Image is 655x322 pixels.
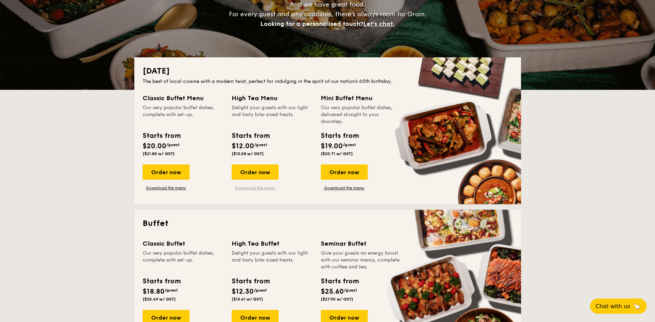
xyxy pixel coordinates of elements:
span: /guest [254,288,267,293]
div: Order now [143,164,190,180]
div: Delight your guests with our light and tasty bite-sized treats. [232,250,312,271]
h2: Buffet [143,218,513,229]
div: Our very popular buffet dishes, delivered straight to your doorstep. [321,104,402,125]
span: Let's chat. [363,20,395,28]
span: $12.00 [232,142,254,150]
span: ($13.41 w/ GST) [232,297,263,302]
a: Download the menu [143,185,190,191]
span: ($13.08 w/ GST) [232,151,264,156]
div: Our very popular buffet dishes, complete with set-up. [143,250,223,271]
div: Mini Buffet Menu [321,93,402,103]
div: High Tea Buffet [232,239,312,248]
div: Order now [232,164,279,180]
div: Classic Buffet Menu [143,93,223,103]
span: $19.00 [321,142,343,150]
div: Starts from [321,276,358,286]
div: Order now [321,164,368,180]
div: Starts from [232,276,269,286]
span: /guest [166,142,180,147]
span: $12.30 [232,287,254,296]
div: Starts from [143,276,180,286]
span: Chat with us [596,303,630,310]
div: Our very popular buffet dishes, complete with set-up. [143,104,223,125]
a: Download the menu [232,185,279,191]
span: /guest [343,142,356,147]
span: $25.60 [321,287,344,296]
div: Classic Buffet [143,239,223,248]
span: ($20.49 w/ GST) [143,297,176,302]
span: /guest [344,288,357,293]
span: And we have great food. For every guest and any occasion, there’s always room for Grain. [229,1,426,28]
div: The best of local cuisine with a modern twist, perfect for indulging in the spirit of our nation’... [143,78,513,85]
div: Starts from [232,131,269,141]
span: /guest [254,142,267,147]
div: Delight your guests with our light and tasty bite-sized treats. [232,104,312,125]
span: $20.00 [143,142,166,150]
span: ($20.71 w/ GST) [321,151,353,156]
span: ($27.90 w/ GST) [321,297,353,302]
span: Looking for a personalised touch? [260,20,363,28]
div: Seminar Buffet [321,239,402,248]
a: Download the menu [321,185,368,191]
h2: [DATE] [143,66,513,77]
span: /guest [165,288,178,293]
div: High Tea Menu [232,93,312,103]
span: 🦙 [633,302,641,310]
div: Give your guests an energy boost with our seminar menus, complete with coffee and tea. [321,250,402,271]
div: Starts from [321,131,358,141]
button: Chat with us🦙 [590,299,647,314]
span: $18.80 [143,287,165,296]
div: Starts from [143,131,180,141]
span: ($21.80 w/ GST) [143,151,175,156]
